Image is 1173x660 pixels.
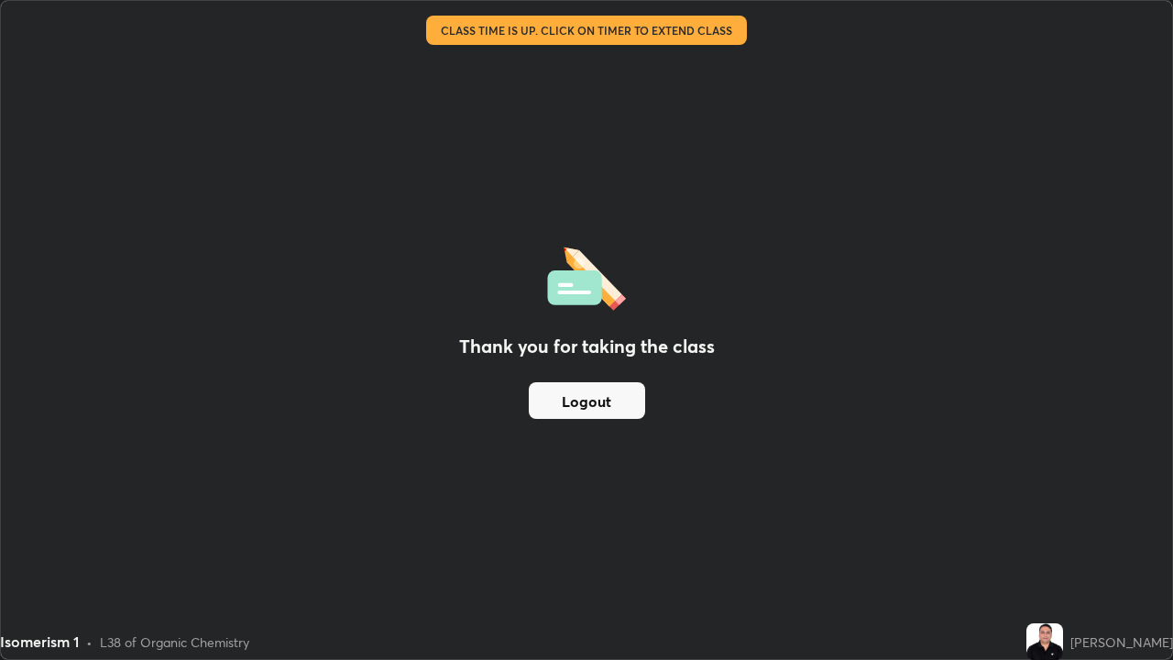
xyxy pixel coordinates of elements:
img: 215bafacb3b8478da4d7c369939e23a8.jpg [1026,623,1063,660]
button: Logout [529,382,645,419]
h2: Thank you for taking the class [459,333,715,360]
div: • [86,632,93,652]
img: offlineFeedback.1438e8b3.svg [547,241,626,311]
div: [PERSON_NAME] [1070,632,1173,652]
div: L38 of Organic Chemistry [100,632,249,652]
